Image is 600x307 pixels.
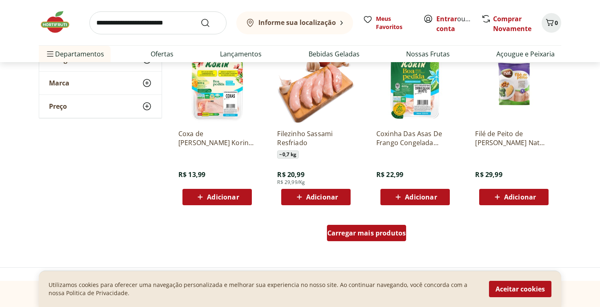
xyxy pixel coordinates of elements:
[493,14,531,33] a: Comprar Novamente
[39,10,80,34] img: Hortifruti
[436,14,481,33] a: Criar conta
[327,230,406,236] span: Carregar mais produtos
[306,194,338,200] span: Adicionar
[178,170,205,179] span: R$ 13,99
[236,11,353,34] button: Informe sua localização
[475,129,553,147] a: Filé de Peito de [PERSON_NAME] Nat 1Kg
[479,189,549,205] button: Adicionar
[327,225,407,244] a: Carregar mais produtos
[151,49,173,59] a: Ofertas
[489,281,551,297] button: Aceitar cookies
[277,129,355,147] a: Filezinho Sassami Resfriado
[436,14,473,34] span: ou
[475,45,553,123] img: Filé de Peito de Frango Congelado Nat 1Kg
[39,95,162,118] button: Preço
[277,179,305,186] span: R$ 29,99/Kg
[200,18,220,28] button: Submit Search
[542,13,561,33] button: Carrinho
[277,170,304,179] span: R$ 20,99
[309,49,360,59] a: Bebidas Geladas
[89,11,227,34] input: search
[555,19,558,27] span: 0
[376,170,403,179] span: R$ 22,99
[207,194,239,200] span: Adicionar
[406,49,450,59] a: Nossas Frutas
[277,45,355,123] img: Filezinho Sassami Resfriado
[281,189,351,205] button: Adicionar
[220,49,262,59] a: Lançamentos
[363,15,413,31] a: Meus Favoritos
[49,79,69,87] span: Marca
[277,150,298,159] span: ~ 0,7 kg
[258,18,336,27] b: Informe sua localização
[39,72,162,94] button: Marca
[49,102,67,110] span: Preço
[496,49,555,59] a: Açougue e Peixaria
[178,129,256,147] a: Coxa de [PERSON_NAME] Korin 600g
[376,129,454,147] a: Coxinha Das Asas De Frango Congelada Drumette Korin 600G
[376,15,413,31] span: Meus Favoritos
[376,45,454,123] img: Coxinha Das Asas De Frango Congelada Drumette Korin 600G
[405,194,437,200] span: Adicionar
[380,189,450,205] button: Adicionar
[45,44,104,64] span: Departamentos
[49,281,479,297] p: Utilizamos cookies para oferecer uma navegação personalizada e melhorar sua experiencia no nosso ...
[475,170,502,179] span: R$ 29,99
[178,45,256,123] img: Coxa de Frango Congelada Korin 600g
[182,189,252,205] button: Adicionar
[504,194,536,200] span: Adicionar
[45,44,55,64] button: Menu
[436,14,457,23] a: Entrar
